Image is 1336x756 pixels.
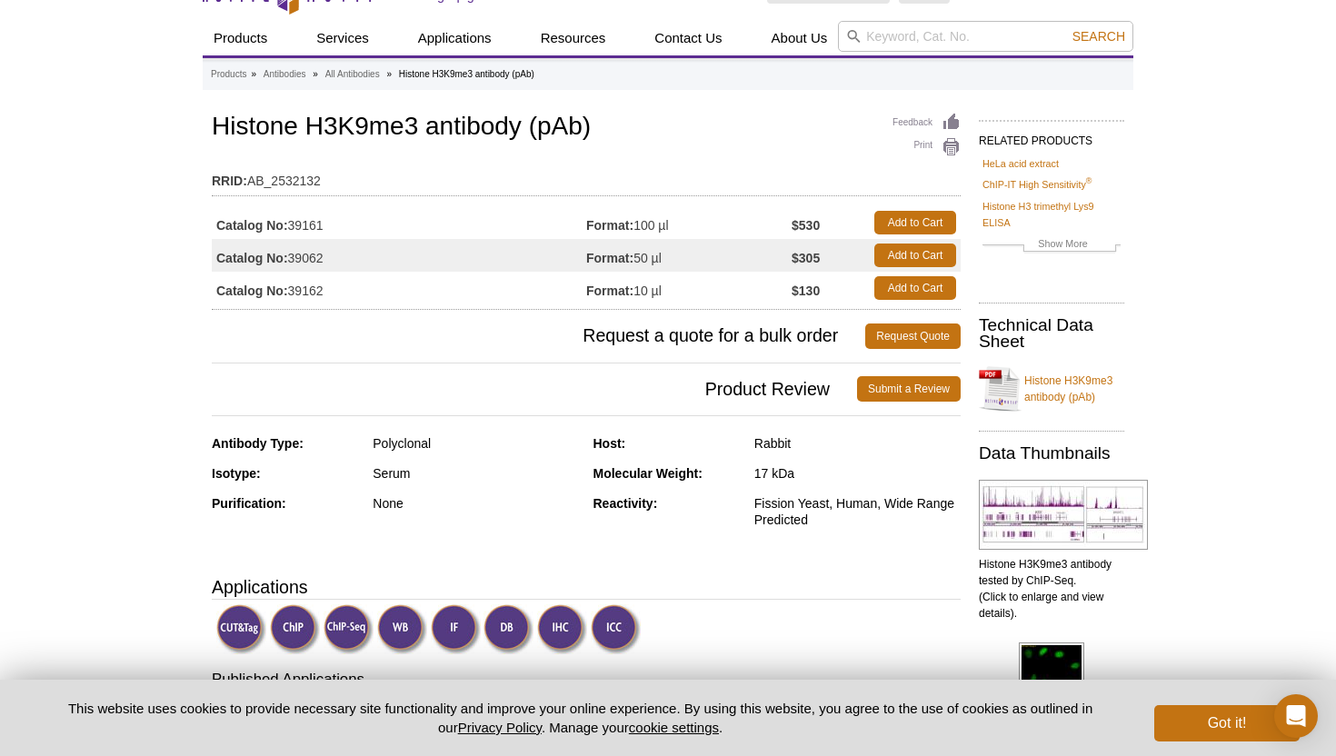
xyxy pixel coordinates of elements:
[407,21,503,55] a: Applications
[212,272,586,304] td: 39162
[874,244,956,267] a: Add to Cart
[212,239,586,272] td: 39062
[1274,694,1318,738] div: Open Intercom Messenger
[874,211,956,234] a: Add to Cart
[979,480,1148,550] img: Histone H3K9me3 antibody tested by ChIP-Seq.
[1067,28,1131,45] button: Search
[979,556,1124,622] p: Histone H3K9me3 antibody tested by ChIP-Seq. (Click to enlarge and view details).
[586,239,792,272] td: 50 µl
[216,217,288,234] strong: Catalog No:
[979,317,1124,350] h2: Technical Data Sheet
[212,436,304,451] strong: Antibody Type:
[1072,29,1125,44] span: Search
[754,435,961,452] div: Rabbit
[373,495,579,512] div: None
[982,176,1092,193] a: ChIP-IT High Sensitivity®
[212,162,961,191] td: AB_2532132
[203,21,278,55] a: Products
[399,69,534,79] li: Histone H3K9me3 antibody (pAb)
[754,495,961,528] div: Fission Yeast, Human, Wide Range Predicted
[325,66,380,83] a: All Antibodies
[838,21,1133,52] input: Keyword, Cat. No.
[586,250,633,266] strong: Format:
[211,66,246,83] a: Products
[216,604,266,654] img: CUT&Tag Validated
[484,604,533,654] img: Dot Blot Validated
[792,217,820,234] strong: $530
[377,604,427,654] img: Western Blot Validated
[892,137,961,157] a: Print
[313,69,318,79] li: »
[373,435,579,452] div: Polyclonal
[264,66,306,83] a: Antibodies
[979,445,1124,462] h2: Data Thumbnails
[591,604,641,654] img: Immunocytochemistry Validated
[874,276,956,300] a: Add to Cart
[212,466,261,481] strong: Isotype:
[324,604,374,654] img: ChIP-Seq Validated
[892,113,961,133] a: Feedback
[865,323,961,349] a: Request Quote
[212,573,961,601] h3: Applications
[979,362,1124,416] a: Histone H3K9me3 antibody (pAb)
[1154,705,1300,741] button: Got it!
[212,376,857,402] span: Product Review
[754,465,961,482] div: 17 kDa
[982,155,1059,172] a: HeLa acid extract
[979,120,1124,153] h2: RELATED PRODUCTS
[251,69,256,79] li: »
[586,217,633,234] strong: Format:
[212,669,961,694] h3: Published Applications
[373,465,579,482] div: Serum
[431,604,481,654] img: Immunofluorescence Validated
[761,21,839,55] a: About Us
[593,496,658,511] strong: Reactivity:
[36,699,1124,737] p: This website uses cookies to provide necessary site functionality and improve your online experie...
[593,466,703,481] strong: Molecular Weight:
[270,604,320,654] img: ChIP Validated
[212,496,286,511] strong: Purification:
[537,604,587,654] img: Immunohistochemistry Validated
[792,250,820,266] strong: $305
[386,69,392,79] li: »
[212,206,586,239] td: 39161
[216,250,288,266] strong: Catalog No:
[982,198,1121,231] a: Histone H3 trimethyl Lys9 ELISA
[586,272,792,304] td: 10 µl
[212,173,247,189] strong: RRID:
[643,21,733,55] a: Contact Us
[305,21,380,55] a: Services
[586,206,792,239] td: 100 µl
[586,283,633,299] strong: Format:
[857,376,961,402] a: Submit a Review
[1086,177,1092,186] sup: ®
[629,720,719,735] button: cookie settings
[216,283,288,299] strong: Catalog No:
[593,436,626,451] strong: Host:
[982,235,1121,256] a: Show More
[530,21,617,55] a: Resources
[212,113,961,144] h1: Histone H3K9me3 antibody (pAb)
[792,283,820,299] strong: $130
[212,323,865,349] span: Request a quote for a bulk order
[458,720,542,735] a: Privacy Policy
